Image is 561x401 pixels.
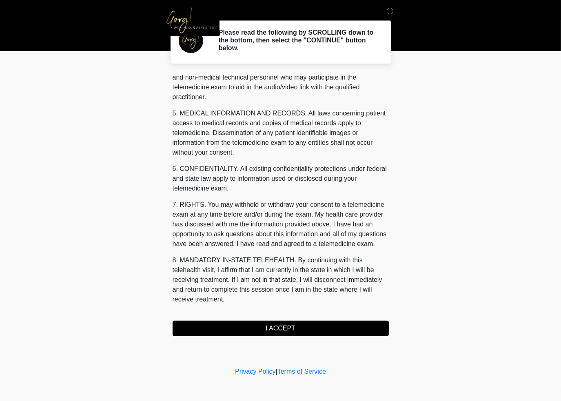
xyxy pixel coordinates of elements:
p: 8. MANDATORY IN-STATE TELEHEALTH. By continuing with this telehealth visit, I affirm that I am cu... [173,255,389,304]
a: Terms of Service [277,368,326,375]
p: 6. CONFIDENTIALITY. All existing confidentiality protections under federal and state law apply to... [173,164,389,193]
a: | [276,368,277,375]
a: Privacy Policy [235,368,276,375]
button: I ACCEPT [173,321,389,336]
p: 7. RIGHTS. You may withhold or withdraw your consent to a telemedicine exam at any time before an... [173,200,389,249]
img: Gorg! Wellness & Aesthetics Logo [164,6,220,36]
p: 5. MEDICAL INFORMATION AND RECORDS. All laws concerning patient access to medical records and cop... [173,109,389,157]
p: 4. HEALTHCARE INSTITUTION. Gorg! Wellness & Aesthetics has medical and non-medical technical pers... [173,63,389,102]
